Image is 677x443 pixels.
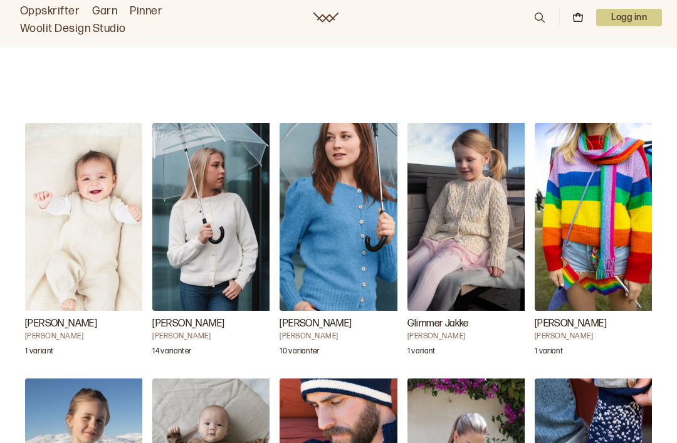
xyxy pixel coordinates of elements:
[152,123,278,311] img: Mari Kalberg SkjævelandSalomé Cardigan
[152,347,191,359] p: 14 varianter
[407,331,533,341] h4: [PERSON_NAME]
[407,316,533,331] h3: Glimmer Jakke
[280,316,405,331] h3: [PERSON_NAME]
[535,123,660,311] img: Ane Kydland ThomassenFreddie skjerf
[20,3,80,20] a: Oppskrifter
[25,316,150,331] h3: [PERSON_NAME]
[152,316,278,331] h3: [PERSON_NAME]
[535,331,660,341] h4: [PERSON_NAME]
[20,20,126,38] a: Woolit Design Studio
[535,123,652,364] a: Freddie skjerf
[25,123,142,364] a: Fabian Babysett
[25,347,53,359] p: 1 variant
[280,123,405,311] img: Trine Lise HøysethGyda Jakke
[280,347,319,359] p: 10 varianter
[313,13,338,23] a: Woolit
[535,347,563,359] p: 1 variant
[535,316,660,331] h3: [PERSON_NAME]
[152,123,270,364] a: Salomé Cardigan
[407,123,525,364] a: Glimmer Jakke
[130,3,162,20] a: Pinner
[596,9,662,26] button: User dropdown
[152,331,278,341] h4: [PERSON_NAME]
[25,123,150,311] img: Dale GarnFabian Babysett
[280,331,405,341] h4: [PERSON_NAME]
[25,331,150,341] h4: [PERSON_NAME]
[596,9,662,26] p: Logg inn
[92,3,117,20] a: Garn
[407,347,436,359] p: 1 variant
[280,123,397,364] a: Gyda Jakke
[407,123,533,311] img: Mari Kalberg SkjævelandGlimmer Jakke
